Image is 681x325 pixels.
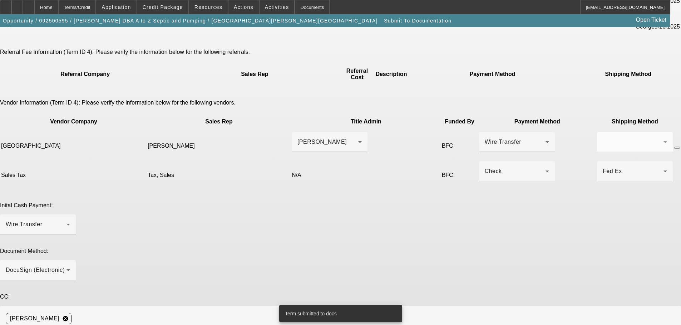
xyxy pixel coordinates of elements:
p: Description [375,71,407,77]
p: Payment Method [408,71,576,77]
td: BFC [441,161,478,189]
button: Submit To Documentation [382,14,453,27]
p: Sales Rep [171,71,339,77]
p: Shipping Method [597,118,673,125]
p: Vendor Company [1,118,146,125]
span: Fed Ex [603,168,622,174]
span: Check [485,168,502,174]
td: BFC [441,132,478,160]
p: Funded By [442,118,478,125]
span: Application [102,4,131,10]
span: [PERSON_NAME] [297,139,347,145]
p: Shipping Method [578,71,678,77]
button: Application [96,0,136,14]
span: Actions [234,4,253,10]
span: Opportunity / 092500595 / [PERSON_NAME] DBA A to Z Septic and Pumping / [GEOGRAPHIC_DATA][PERSON_... [3,18,378,24]
button: Actions [228,0,259,14]
span: [PERSON_NAME] [10,314,59,323]
p: Payment Method [479,118,596,125]
td: [GEOGRAPHIC_DATA] [1,132,147,160]
span: DocuSign (Electronic) [6,267,65,273]
div: Term submitted to docs [279,305,399,322]
p: Referral Cost [340,68,374,81]
span: Credit Package [143,4,183,10]
p: Title Admin [292,118,440,125]
p: Referral Company [1,71,169,77]
td: Sales Tax [1,161,147,189]
span: Activities [265,4,289,10]
td: [PERSON_NAME] [147,132,291,160]
p: Sales Rep [148,118,290,125]
button: Activities [260,0,295,14]
a: Open Ticket [633,14,669,26]
p: N/A [292,172,440,178]
td: Tax, Sales [147,161,291,189]
span: Wire Transfer [6,221,43,227]
mat-icon: cancel [59,315,71,322]
span: Wire Transfer [485,139,522,145]
button: Resources [189,0,228,14]
span: Submit To Documentation [384,18,451,24]
span: Resources [194,4,222,10]
button: Credit Package [137,0,188,14]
